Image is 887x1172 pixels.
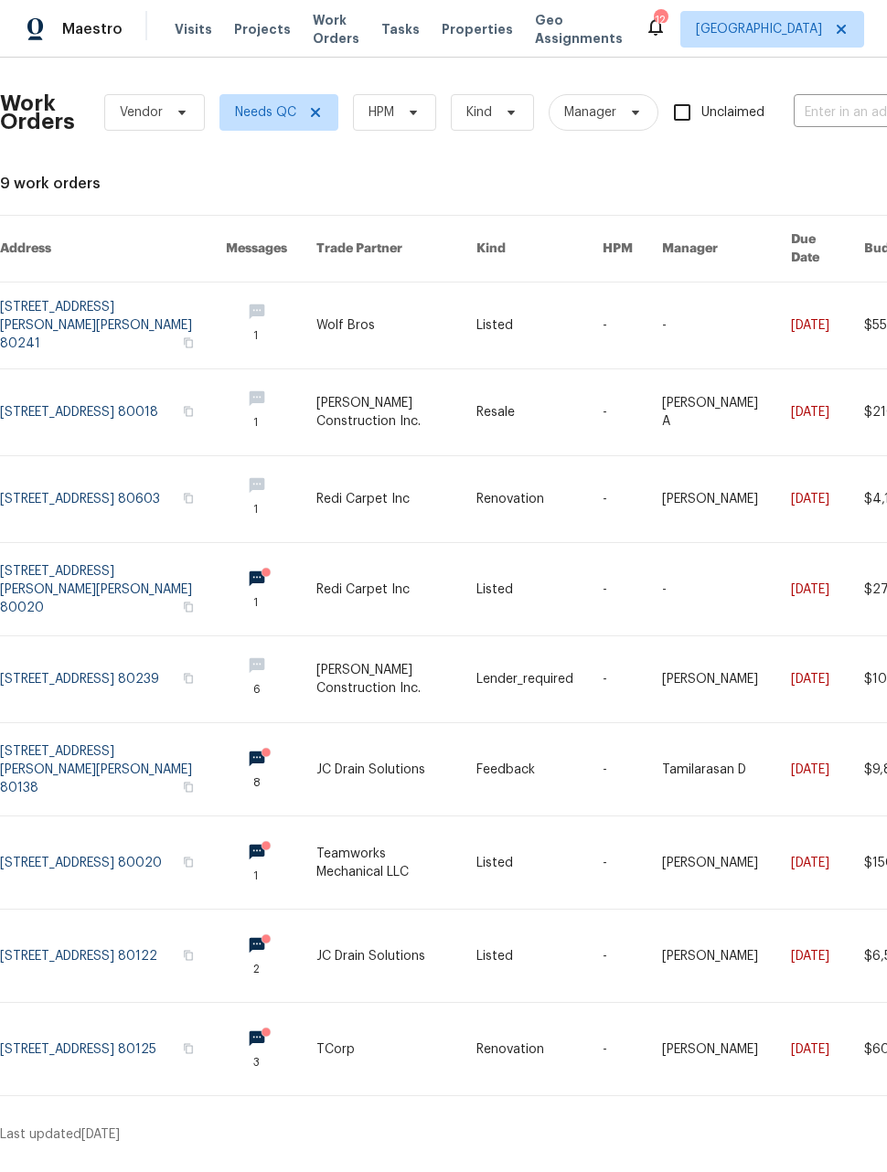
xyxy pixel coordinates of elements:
[588,282,647,369] td: -
[381,23,420,36] span: Tasks
[180,1040,197,1057] button: Copy Address
[180,854,197,870] button: Copy Address
[647,910,776,1003] td: [PERSON_NAME]
[588,910,647,1003] td: -
[535,11,623,48] span: Geo Assignments
[302,1003,462,1096] td: TCorp
[302,723,462,816] td: JC Drain Solutions
[302,282,462,369] td: Wolf Bros
[180,490,197,506] button: Copy Address
[588,369,647,456] td: -
[120,103,163,122] span: Vendor
[696,20,822,38] span: [GEOGRAPHIC_DATA]
[302,910,462,1003] td: JC Drain Solutions
[302,216,462,282] th: Trade Partner
[647,543,776,636] td: -
[462,369,588,456] td: Resale
[647,369,776,456] td: [PERSON_NAME] A
[588,636,647,723] td: -
[462,910,588,1003] td: Listed
[647,723,776,816] td: Tamilarasan D
[588,456,647,543] td: -
[647,636,776,723] td: [PERSON_NAME]
[462,723,588,816] td: Feedback
[588,1003,647,1096] td: -
[302,369,462,456] td: [PERSON_NAME] Construction Inc.
[462,216,588,282] th: Kind
[647,216,776,282] th: Manager
[180,335,197,351] button: Copy Address
[462,636,588,723] td: Lender_required
[588,216,647,282] th: HPM
[647,1003,776,1096] td: [PERSON_NAME]
[180,403,197,420] button: Copy Address
[302,456,462,543] td: Redi Carpet Inc
[654,11,667,29] div: 12
[462,1003,588,1096] td: Renovation
[180,670,197,687] button: Copy Address
[462,816,588,910] td: Listed
[302,543,462,636] td: Redi Carpet Inc
[313,11,359,48] span: Work Orders
[776,216,850,282] th: Due Date
[462,456,588,543] td: Renovation
[234,20,291,38] span: Projects
[302,636,462,723] td: [PERSON_NAME] Construction Inc.
[462,543,588,636] td: Listed
[466,103,492,122] span: Kind
[588,723,647,816] td: -
[180,947,197,964] button: Copy Address
[180,779,197,795] button: Copy Address
[564,103,616,122] span: Manager
[62,20,123,38] span: Maestro
[588,543,647,636] td: -
[647,456,776,543] td: [PERSON_NAME]
[369,103,394,122] span: HPM
[302,816,462,910] td: Teamworks Mechanical LLC
[211,216,302,282] th: Messages
[442,20,513,38] span: Properties
[180,599,197,615] button: Copy Address
[175,20,212,38] span: Visits
[462,282,588,369] td: Listed
[647,282,776,369] td: -
[588,816,647,910] td: -
[81,1128,120,1141] span: [DATE]
[701,103,764,123] span: Unclaimed
[235,103,296,122] span: Needs QC
[647,816,776,910] td: [PERSON_NAME]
